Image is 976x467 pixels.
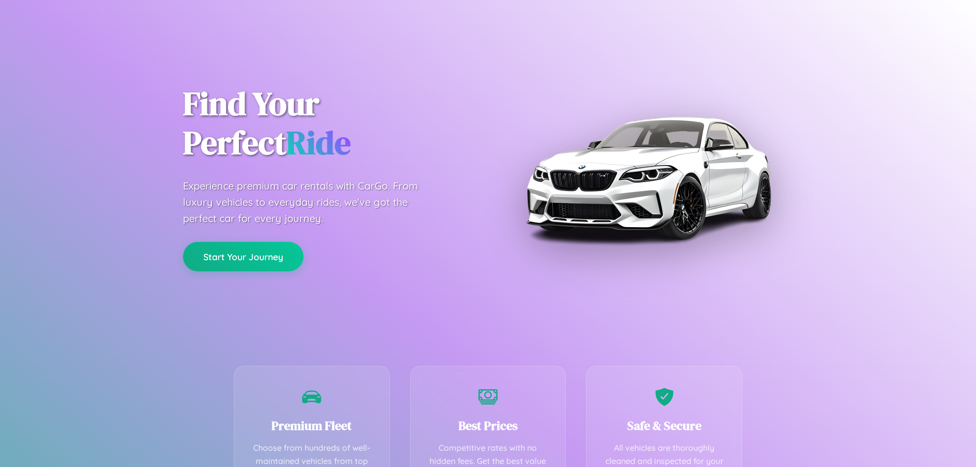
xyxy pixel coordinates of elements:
[602,417,726,434] h3: Safe & Secure
[183,242,303,271] button: Start Your Journey
[250,417,374,434] h3: Premium Fleet
[286,120,351,165] span: Ride
[521,51,775,305] img: Premium BMW car rental vehicle
[183,84,473,163] h1: Find Your Perfect
[426,417,551,434] h3: Best Prices
[183,178,437,227] p: Experience premium car rentals with CarGo. From luxury vehicles to everyday rides, we've got the ...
